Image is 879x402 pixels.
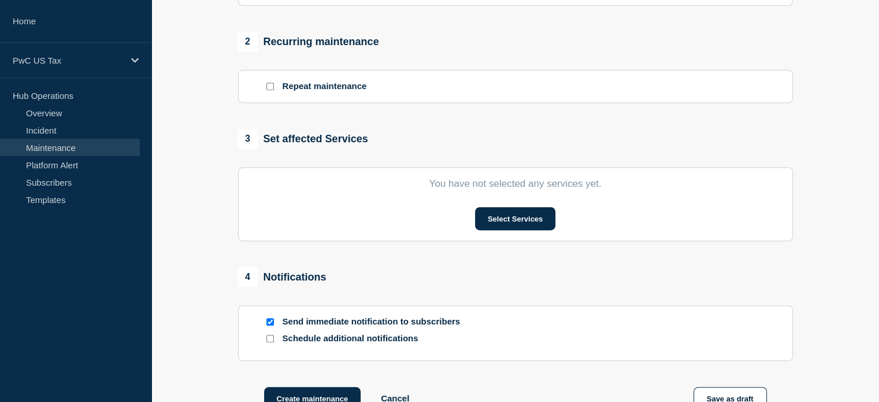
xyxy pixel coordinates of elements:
[266,335,274,342] input: Schedule additional notifications
[266,318,274,326] input: Send immediate notification to subscribers
[283,333,468,344] p: Schedule additional notifications
[13,56,124,65] p: PwC US Tax
[283,81,367,92] p: Repeat maintenance
[238,32,258,51] span: 2
[266,83,274,90] input: Repeat maintenance
[264,178,767,190] p: You have not selected any services yet.
[238,267,327,287] div: Notifications
[475,207,555,230] button: Select Services
[283,316,468,327] p: Send immediate notification to subscribers
[238,267,258,287] span: 4
[238,129,368,149] div: Set affected Services
[238,129,258,149] span: 3
[238,32,379,51] div: Recurring maintenance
